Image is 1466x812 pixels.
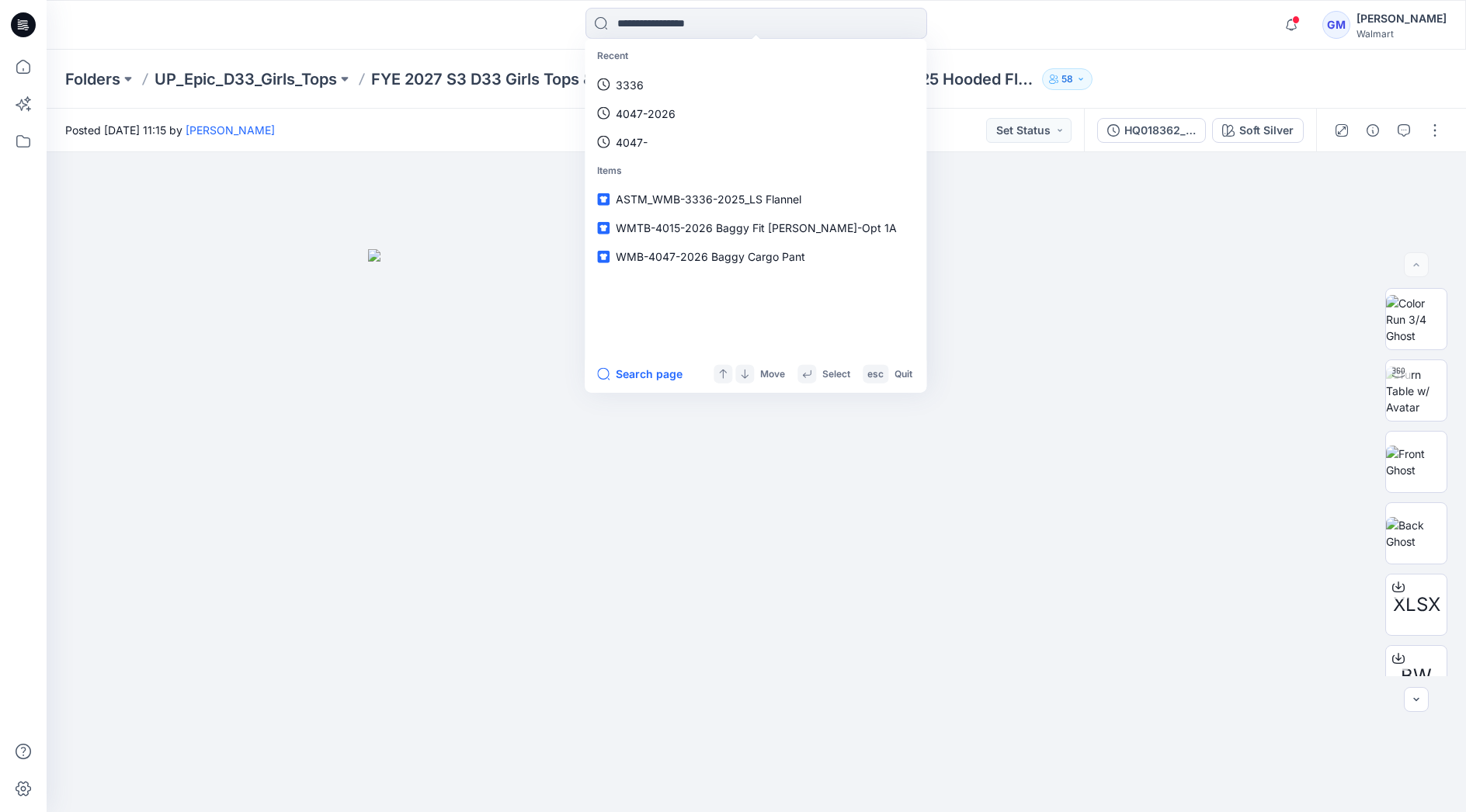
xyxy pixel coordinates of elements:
[1357,9,1447,28] div: [PERSON_NAME]
[588,242,923,271] a: WMB-4047-2026 Baggy Cargo Pant
[760,366,785,382] p: Move
[1322,11,1350,39] div: GM
[588,42,923,71] p: Recent
[616,134,648,150] p: 4047-
[588,185,923,213] a: ASTM_WMB-3336-2025_LS Flannel
[186,123,275,137] a: [PERSON_NAME]
[1386,366,1447,415] img: Turn Table w/ Avatar
[65,122,275,138] span: Posted [DATE] 11:15 by
[597,365,683,383] button: Search page
[588,70,923,99] a: 3336
[616,193,801,206] span: ASTM_WMB-3336-2025_LS Flannel
[155,68,337,90] a: UP_Epic_D33_Girls_Tops
[588,156,923,185] p: Items
[1061,71,1073,88] p: 58
[1042,68,1093,90] button: 58
[588,127,923,156] a: 4047-
[588,213,923,242] a: WMTB-4015-2026 Baggy Fit [PERSON_NAME]-Opt 1A
[1212,118,1304,143] button: Soft Silver
[1386,295,1447,344] img: Color Run 3/4 Ghost
[588,99,923,127] a: 4047-2026
[1239,122,1294,139] div: Soft Silver
[616,76,644,92] p: 3336
[616,105,676,121] p: 4047-2026
[1360,118,1385,143] button: Details
[1357,28,1447,40] div: Walmart
[1097,118,1206,143] button: HQ018362_WMG-3506-2025 Hooded Flannel Shirt_Full Colorway
[867,366,884,382] p: esc
[65,68,120,90] a: Folders
[1386,517,1447,550] img: Back Ghost
[616,221,897,234] span: WMTB-4015-2026 Baggy Fit [PERSON_NAME]-Opt 1A
[368,249,1145,812] img: eyJhbGciOiJIUzI1NiIsImtpZCI6IjAiLCJzbHQiOiJzZXMiLCJ0eXAiOiJKV1QifQ.eyJkYXRhIjp7InR5cGUiOiJzdG9yYW...
[1401,662,1432,690] span: BW
[1386,446,1447,478] img: Front Ghost
[616,250,805,263] span: WMB-4047-2026 Baggy Cargo Pant
[822,366,850,382] p: Select
[1124,122,1196,139] div: HQ018362_WMG-3506-2025 Hooded Flannel Shirt_Full Colorway
[895,366,912,382] p: Quit
[1393,591,1440,619] span: XLSX
[371,68,686,90] a: FYE 2027 S3 D33 Girls Tops & Dresses Epic Design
